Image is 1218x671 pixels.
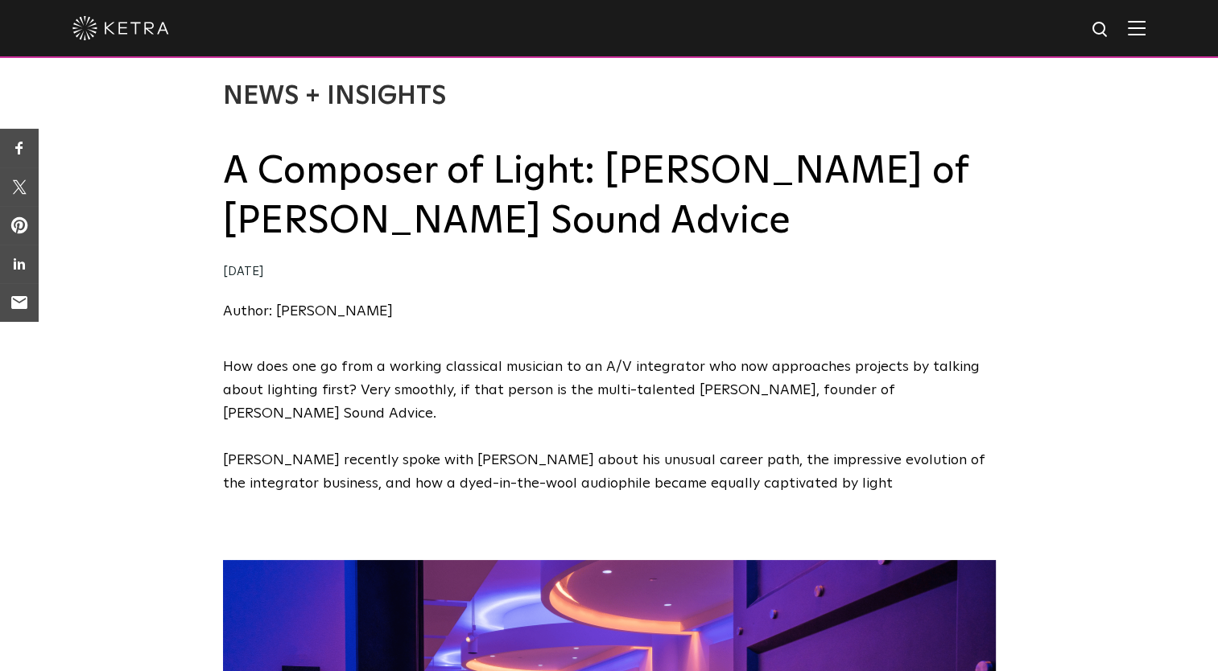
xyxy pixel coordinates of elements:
div: [DATE] [223,261,996,284]
a: News + Insights [223,84,446,109]
img: search icon [1091,20,1111,40]
p: How does one go from a working classical musician to an A/V integrator who now approaches project... [223,356,996,425]
img: ketra-logo-2019-white [72,16,169,40]
a: Author: [PERSON_NAME] [223,304,393,319]
p: [PERSON_NAME] recently spoke with [PERSON_NAME] about his unusual career path, the impressive evo... [223,449,996,496]
img: Hamburger%20Nav.svg [1128,20,1146,35]
h2: A Composer of Light: [PERSON_NAME] of [PERSON_NAME] Sound Advice [223,146,996,247]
